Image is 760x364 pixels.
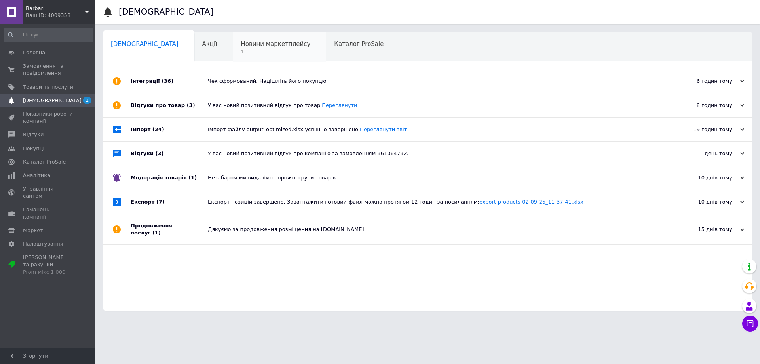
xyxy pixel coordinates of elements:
div: Чек сформований. Надішліть його покупцю [208,78,665,85]
div: 15 днів тому [665,226,744,233]
div: Імпорт [131,118,208,141]
span: Акції [202,40,217,48]
span: Каталог ProSale [23,158,66,166]
span: (36) [161,78,173,84]
span: Відгуки [23,131,44,138]
div: Продовження послуг [131,214,208,244]
div: Модерація товарів [131,166,208,190]
span: (3) [156,151,164,156]
div: 10 днів тому [665,174,744,181]
div: Інтеграції [131,69,208,93]
input: Пошук [4,28,93,42]
span: (1) [152,230,161,236]
span: Показники роботи компанії [23,111,73,125]
span: (3) [187,102,195,108]
button: Чат з покупцем [742,316,758,332]
span: Покупці [23,145,44,152]
div: 10 днів тому [665,198,744,206]
div: 19 годин тому [665,126,744,133]
a: export-products-02-09-25_11-37-41.xlsx [479,199,583,205]
span: Маркет [23,227,43,234]
span: Barbari [26,5,85,12]
a: Переглянути звіт [360,126,407,132]
span: Гаманець компанії [23,206,73,220]
div: Prom мікс 1 000 [23,269,73,276]
span: (1) [188,175,197,181]
div: Експорт [131,190,208,214]
a: Переглянути [322,102,357,108]
span: [PERSON_NAME] та рахунки [23,254,73,276]
div: 6 годин тому [665,78,744,85]
span: 1 [241,49,310,55]
span: Новини маркетплейсу [241,40,310,48]
div: Відгуки про товар [131,93,208,117]
span: [DEMOGRAPHIC_DATA] [23,97,82,104]
span: (24) [152,126,164,132]
div: Експорт позицій завершено. Завантажити готовий файл можна протягом 12 годин за посиланням: [208,198,665,206]
span: (7) [156,199,165,205]
span: Налаштування [23,240,63,248]
div: У вас новий позитивний відгук про товар. [208,102,665,109]
span: Аналітика [23,172,50,179]
div: Ваш ID: 4009358 [26,12,95,19]
div: Дякуємо за продовження розміщення на [DOMAIN_NAME]! [208,226,665,233]
div: 8 годин тому [665,102,744,109]
div: Незабаром ми видалімо порожні групи товарів [208,174,665,181]
div: Імпорт файлу output_optimized.xlsx успішно завершено. [208,126,665,133]
span: Товари та послуги [23,84,73,91]
span: [DEMOGRAPHIC_DATA] [111,40,179,48]
span: Управління сайтом [23,185,73,200]
div: У вас новий позитивний відгук про компанію за замовленням 361064732. [208,150,665,157]
span: Замовлення та повідомлення [23,63,73,77]
div: Відгуки [131,142,208,166]
div: день тому [665,150,744,157]
h1: [DEMOGRAPHIC_DATA] [119,7,213,17]
span: Каталог ProSale [334,40,384,48]
span: 1 [83,97,91,104]
span: Головна [23,49,45,56]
